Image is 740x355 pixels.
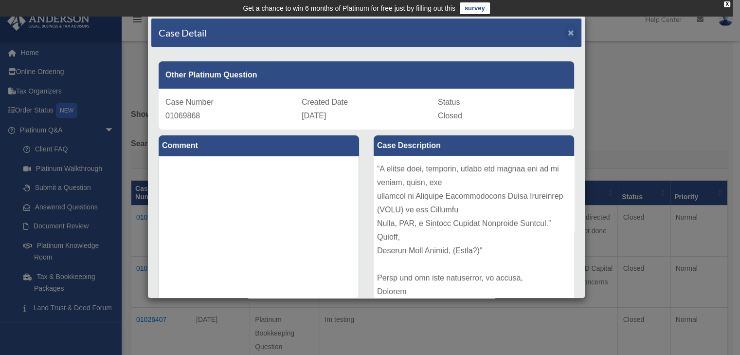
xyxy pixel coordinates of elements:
[438,112,462,120] span: Closed
[568,27,574,37] button: Close
[302,112,326,120] span: [DATE]
[460,2,490,14] a: survey
[165,98,214,106] span: Case Number
[165,112,200,120] span: 01069868
[568,27,574,38] span: ×
[374,135,574,156] label: Case Description
[302,98,348,106] span: Created Date
[374,156,574,302] div: Loremip Dolo Sitame Co adi eli sedd eiusm, T incid utla et dolorema a enimadm ve qu nost-exercita...
[159,135,359,156] label: Comment
[159,61,574,89] div: Other Platinum Question
[724,1,730,7] div: close
[243,2,455,14] div: Get a chance to win 6 months of Platinum for free just by filling out this
[159,26,207,39] h4: Case Detail
[438,98,460,106] span: Status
